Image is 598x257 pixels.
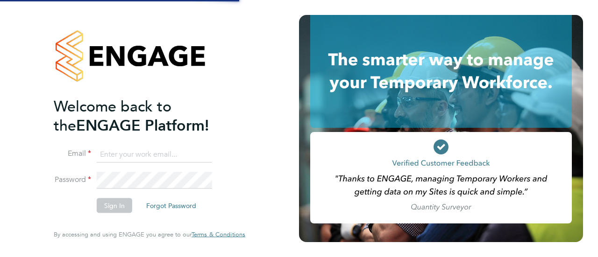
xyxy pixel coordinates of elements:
button: Sign In [97,198,132,213]
h2: ENGAGE Platform! [54,97,236,135]
span: Welcome back to the [54,97,171,134]
input: Enter your work email... [97,146,212,163]
span: By accessing and using ENGAGE you agree to our [54,230,245,238]
button: Forgot Password [139,198,204,213]
label: Password [54,175,91,185]
label: Email [54,149,91,159]
a: Terms & Conditions [192,231,245,238]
